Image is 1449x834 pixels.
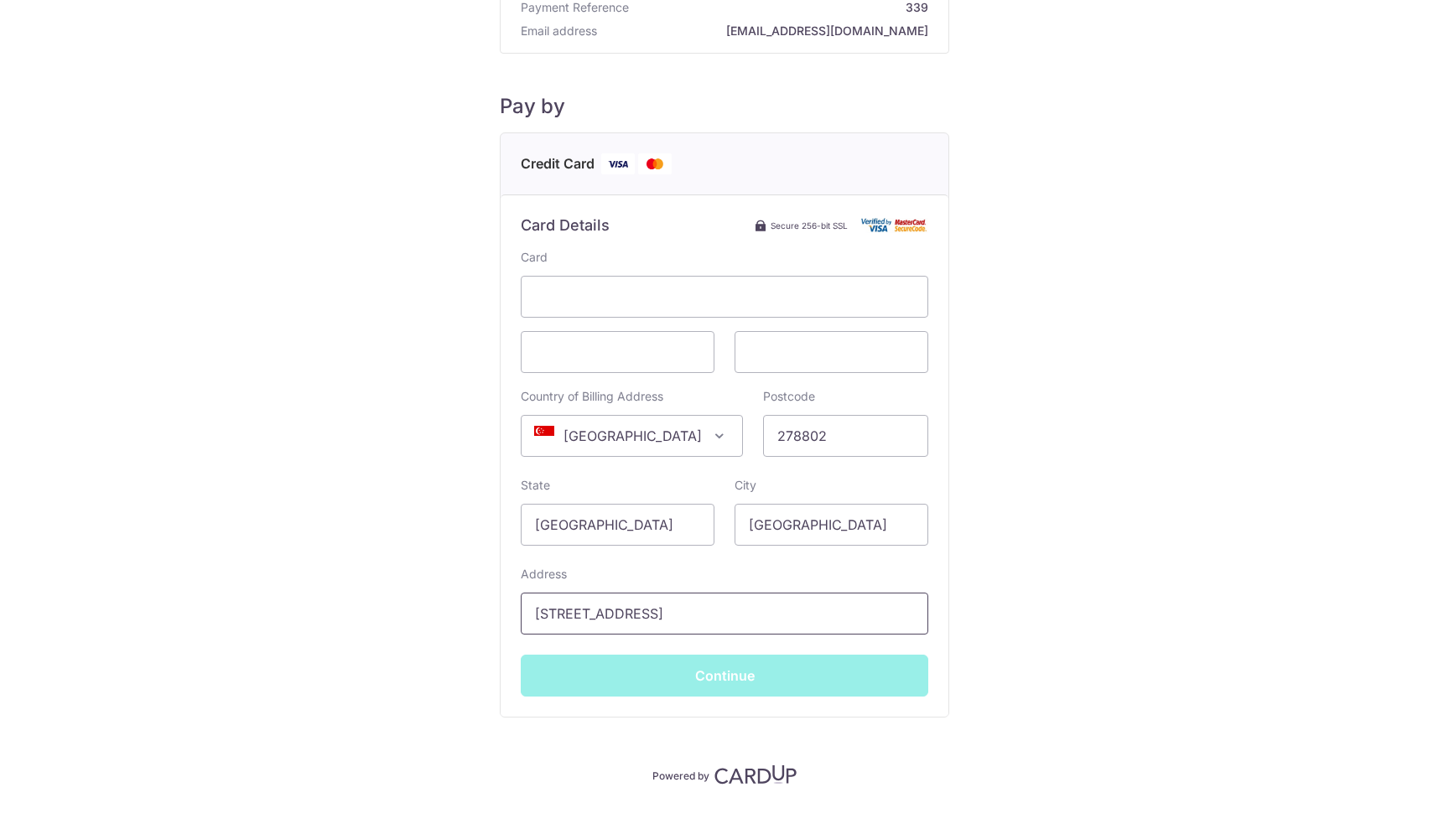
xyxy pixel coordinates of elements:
[771,219,848,232] span: Secure 256-bit SSL
[521,23,597,39] span: Email address
[749,342,914,362] iframe: Secure card security code input frame
[763,415,928,457] input: Example 123456
[604,23,928,39] strong: [EMAIL_ADDRESS][DOMAIN_NAME]
[535,342,700,362] iframe: Secure card expiration date input frame
[522,416,742,456] span: Singapore
[521,215,610,236] h6: Card Details
[714,764,797,785] img: CardUp
[521,566,567,583] label: Address
[735,477,756,494] label: City
[601,153,635,174] img: Visa
[861,218,928,232] img: Card secure
[521,249,548,266] label: Card
[500,94,949,119] h5: Pay by
[763,388,815,405] label: Postcode
[521,415,743,457] span: Singapore
[652,766,709,783] p: Powered by
[535,287,914,307] iframe: Secure card number input frame
[521,477,550,494] label: State
[521,388,663,405] label: Country of Billing Address
[638,153,672,174] img: Mastercard
[521,153,595,174] span: Credit Card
